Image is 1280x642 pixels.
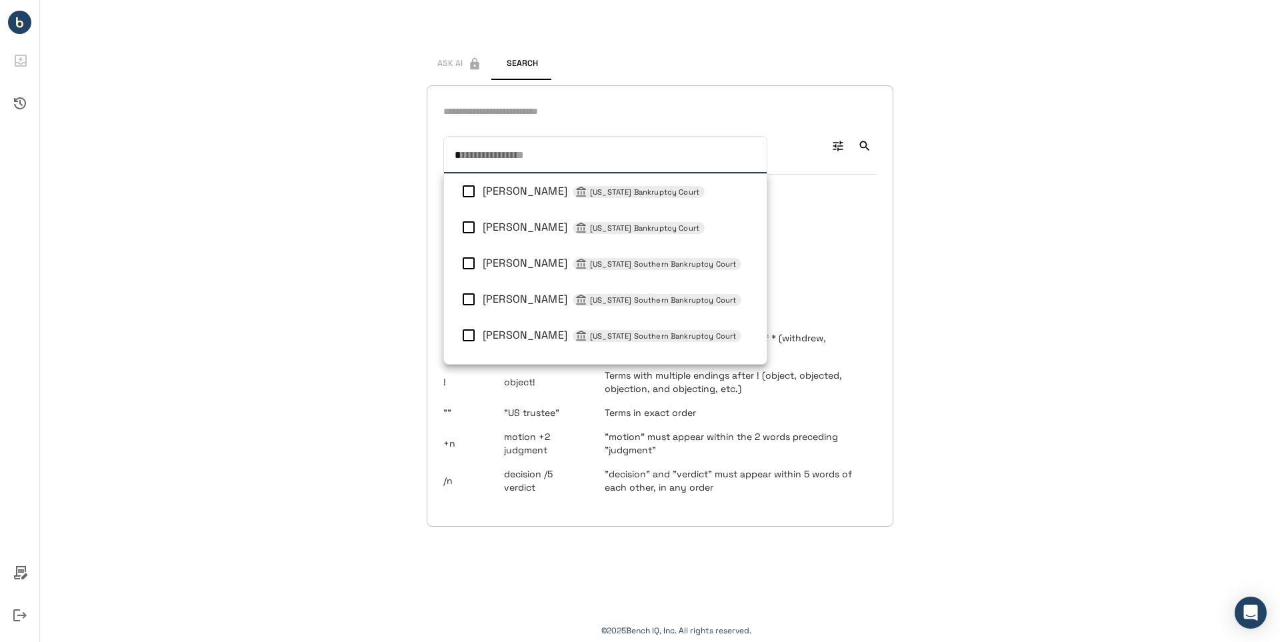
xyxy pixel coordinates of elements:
[1235,597,1267,629] div: Open Intercom Messenger
[585,187,705,198] span: [US_STATE] Bankruptcy Court
[492,48,552,80] button: Search
[483,184,705,198] span: Craig T Goldblatt, Delaware Bankruptcy Court
[483,328,741,342] span: Lisa G Beckerman, New York Southern Bankruptcy Court
[443,425,493,462] td: +n
[585,223,705,234] span: [US_STATE] Bankruptcy Court
[493,425,594,462] td: motion +2 judgment
[594,401,877,425] td: Terms in exact order
[443,462,493,499] td: /n
[585,295,741,306] span: [US_STATE] Southern Bankruptcy Court
[585,331,741,342] span: [US_STATE] Southern Bankruptcy Court
[594,425,877,462] td: "motion" must appear within the 2 words preceding "judgment"
[594,363,877,401] td: Terms with multiple endings after ! (object, objected, objection, and objecting, etc.)
[483,220,705,234] span: Christine M Gravelle, New Jersey Bankruptcy Court
[483,256,741,270] span: Christopher M Lopez, Texas Southern Bankruptcy Court
[443,401,493,425] td: ""
[443,363,493,401] td: !
[493,401,594,425] td: "US trustee"
[585,259,741,270] span: [US_STATE] Southern Bankruptcy Court
[483,292,741,306] span: Cecelia G Morris, New York Southern Bankruptcy Court
[853,134,877,158] button: Search
[427,48,492,80] span: This feature has been disabled by your account admin.
[493,462,594,499] td: decision /5 verdict
[594,462,877,499] td: "decision" and "verdict" must appear within 5 words of each other, in any order
[493,363,594,401] td: object!
[826,134,850,158] button: Advanced Search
